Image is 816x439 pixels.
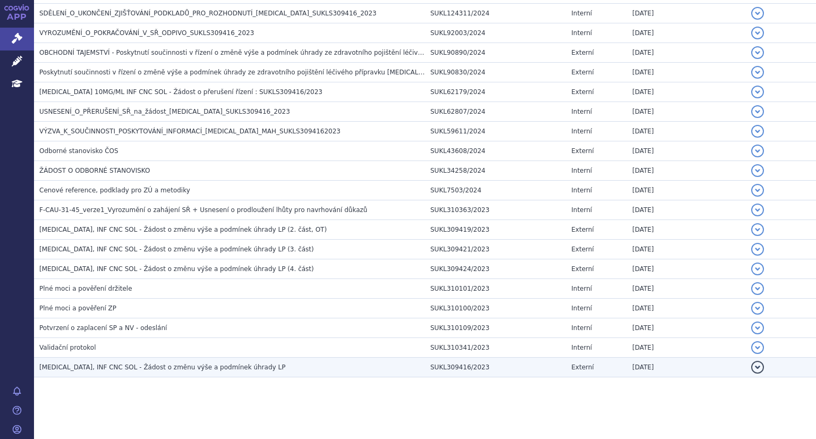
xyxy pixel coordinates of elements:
[39,128,341,135] span: VÝZVA_K_SOUČINNOSTI_POSKYTOVÁNÍ_INFORMACÍ_OPDIVO_MAH_SUKLS3094162023
[425,358,566,377] td: SUKL309416/2023
[751,204,764,216] button: detail
[425,63,566,82] td: SUKL90830/2024
[751,243,764,256] button: detail
[39,364,285,371] span: OPDIVO, INF CNC SOL - Žádost o změnu výše a podmínek úhrady LP
[39,226,327,233] span: OPDIVO, INF CNC SOL - Žádost o změnu výše a podmínek úhrady LP (2. část, OT)
[627,43,746,63] td: [DATE]
[425,220,566,240] td: SUKL309419/2023
[425,4,566,23] td: SUKL124311/2024
[572,265,594,273] span: Externí
[572,167,592,174] span: Interní
[425,102,566,122] td: SUKL62807/2024
[425,181,566,200] td: SUKL7503/2024
[425,240,566,259] td: SUKL309421/2023
[572,364,594,371] span: Externí
[627,141,746,161] td: [DATE]
[572,108,592,115] span: Interní
[751,361,764,374] button: detail
[39,88,322,96] span: OPDIVO 10MG/ML INF CNC SOL - Žádost o přerušení řízení : SUKLS309416/2023
[39,10,377,17] span: SDĚLENÍ_O_UKONČENÍ_ZJIŠŤOVÁNÍ_PODKLADŮ_PRO_ROZHODNUTÍ_OPDIVO_SUKLS309416_2023
[627,4,746,23] td: [DATE]
[572,88,594,96] span: Externí
[425,279,566,299] td: SUKL310101/2023
[39,344,96,351] span: Validační protokol
[627,63,746,82] td: [DATE]
[425,161,566,181] td: SUKL34258/2024
[751,86,764,98] button: detail
[751,27,764,39] button: detail
[627,122,746,141] td: [DATE]
[751,46,764,59] button: detail
[39,147,118,155] span: Odborné stanovisko ČOS
[39,305,116,312] span: Plné moci a pověření ZP
[572,187,592,194] span: Interní
[751,223,764,236] button: detail
[425,338,566,358] td: SUKL310341/2023
[572,324,592,332] span: Interní
[751,302,764,315] button: detail
[627,181,746,200] td: [DATE]
[627,259,746,279] td: [DATE]
[751,125,764,138] button: detail
[751,7,764,20] button: detail
[751,145,764,157] button: detail
[39,29,254,37] span: VYROZUMĚNÍ_O_POKRAČOVÁNÍ_V_SŘ_ODPIVO_SUKLS309416_2023
[572,344,592,351] span: Interní
[39,206,367,214] span: F-CAU-31-45_verze1_Vyrozumění o zahájení SŘ + Usnesení o prodloužení lhůty pro navrhování důkazů
[572,246,594,253] span: Externí
[751,105,764,118] button: detail
[572,226,594,233] span: Externí
[751,164,764,177] button: detail
[39,69,635,76] span: Poskytnutí součinnosti v řízení o změně výše a podmínek úhrady ze zdravotního pojištění léčivého ...
[572,206,592,214] span: Interní
[39,108,290,115] span: USNESENÍ_O_PŘERUŠENÍ_SŘ_na_žádost_OPDIVO_SUKLS309416_2023
[425,122,566,141] td: SUKL59611/2024
[39,187,190,194] span: Cenové reference, podklady pro ZÚ a metodiky
[572,305,592,312] span: Interní
[572,10,592,17] span: Interní
[425,82,566,102] td: SUKL62179/2024
[751,282,764,295] button: detail
[751,322,764,334] button: detail
[425,23,566,43] td: SUKL92003/2024
[425,141,566,161] td: SUKL43608/2024
[627,338,746,358] td: [DATE]
[751,341,764,354] button: detail
[39,265,314,273] span: OPDIVO, INF CNC SOL - Žádost o změnu výše a podmínek úhrady LP (4. část)
[627,358,746,377] td: [DATE]
[572,128,592,135] span: Interní
[39,167,150,174] span: ŽÁDOST O ODBORNÉ STANOVISKO
[572,69,594,76] span: Externí
[627,240,746,259] td: [DATE]
[751,184,764,197] button: detail
[39,324,167,332] span: Potvrzení o zaplacení SP a NV - odeslání
[425,299,566,318] td: SUKL310100/2023
[39,49,711,56] span: OBCHODNÍ TAJEMSTVÍ - Poskytnutí součinnosti v řízení o změně výše a podmínek úhrady ze zdravotníh...
[572,49,594,56] span: Externí
[627,102,746,122] td: [DATE]
[627,220,746,240] td: [DATE]
[627,200,746,220] td: [DATE]
[425,43,566,63] td: SUKL90890/2024
[572,285,592,292] span: Interní
[751,263,764,275] button: detail
[627,23,746,43] td: [DATE]
[627,279,746,299] td: [DATE]
[751,66,764,79] button: detail
[627,82,746,102] td: [DATE]
[39,246,314,253] span: OPDIVO, INF CNC SOL - Žádost o změnu výše a podmínek úhrady LP (3. část)
[425,200,566,220] td: SUKL310363/2023
[572,147,594,155] span: Externí
[425,259,566,279] td: SUKL309424/2023
[39,285,132,292] span: Plné moci a pověření držitele
[627,318,746,338] td: [DATE]
[627,161,746,181] td: [DATE]
[572,29,592,37] span: Interní
[425,318,566,338] td: SUKL310109/2023
[627,299,746,318] td: [DATE]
